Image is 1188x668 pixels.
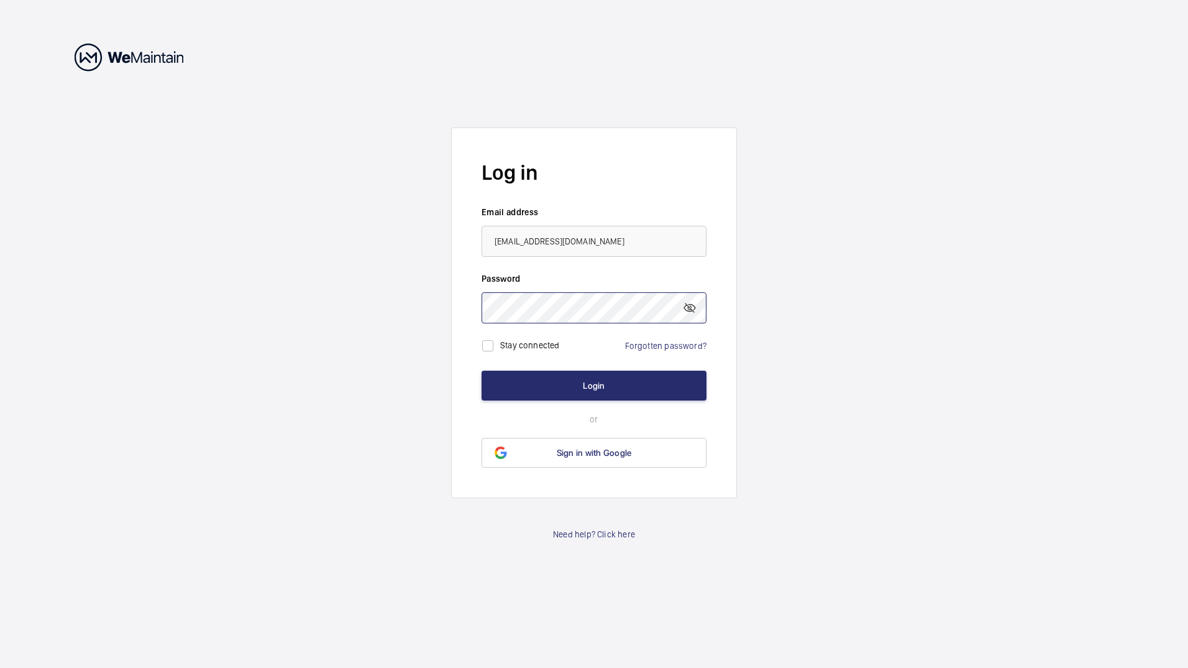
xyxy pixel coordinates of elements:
[500,340,560,350] label: Stay connected
[482,206,706,218] label: Email address
[482,272,706,285] label: Password
[482,413,706,425] p: or
[482,226,706,257] input: Your email address
[557,448,632,458] span: Sign in with Google
[482,158,706,187] h2: Log in
[553,528,635,540] a: Need help? Click here
[625,341,706,351] a: Forgotten password?
[482,371,706,401] button: Login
